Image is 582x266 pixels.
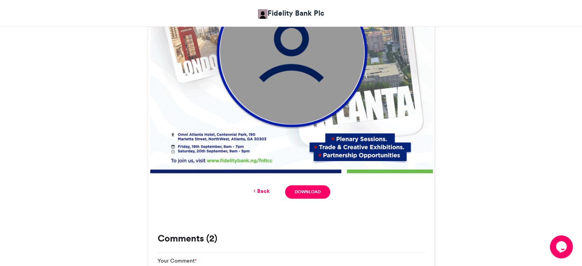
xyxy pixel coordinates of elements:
[158,257,197,265] label: Your Comment
[258,8,324,19] a: Fidelity Bank Plc
[550,235,574,258] iframe: chat widget
[158,234,425,243] h3: Comments (2)
[258,9,267,19] img: Fidelity Bank
[252,187,270,195] a: Back
[285,185,330,199] a: Download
